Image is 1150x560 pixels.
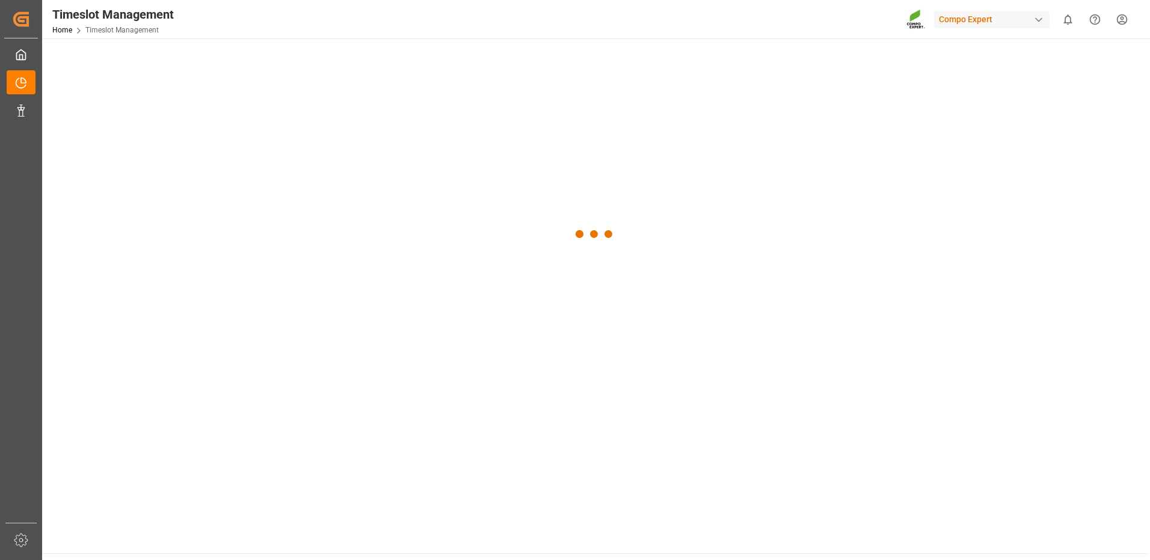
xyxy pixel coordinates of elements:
[934,8,1054,31] button: Compo Expert
[52,26,72,34] a: Home
[934,11,1050,28] div: Compo Expert
[52,5,174,23] div: Timeslot Management
[906,9,926,30] img: Screenshot%202023-09-29%20at%2010.02.21.png_1712312052.png
[1081,6,1108,33] button: Help Center
[1054,6,1081,33] button: show 0 new notifications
